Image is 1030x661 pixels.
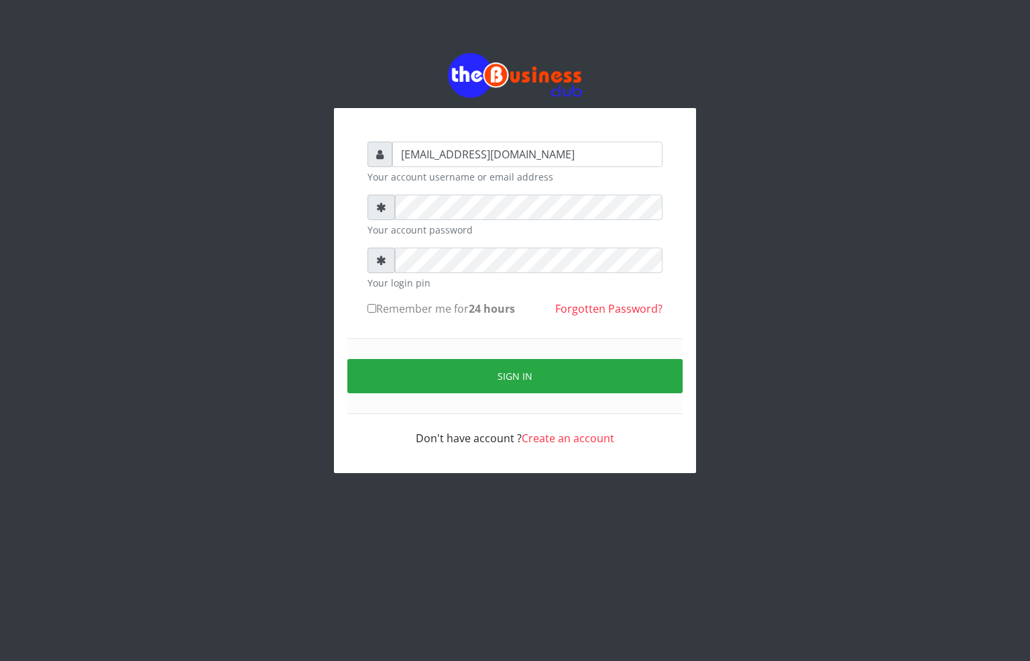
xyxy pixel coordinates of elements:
[367,304,376,313] input: Remember me for24 hours
[367,223,663,237] small: Your account password
[367,414,663,446] div: Don't have account ?
[522,431,614,446] a: Create an account
[555,301,663,316] a: Forgotten Password?
[392,142,663,167] input: Username or email address
[367,301,515,317] label: Remember me for
[347,359,683,393] button: Sign in
[469,301,515,316] b: 24 hours
[367,170,663,184] small: Your account username or email address
[367,276,663,290] small: Your login pin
